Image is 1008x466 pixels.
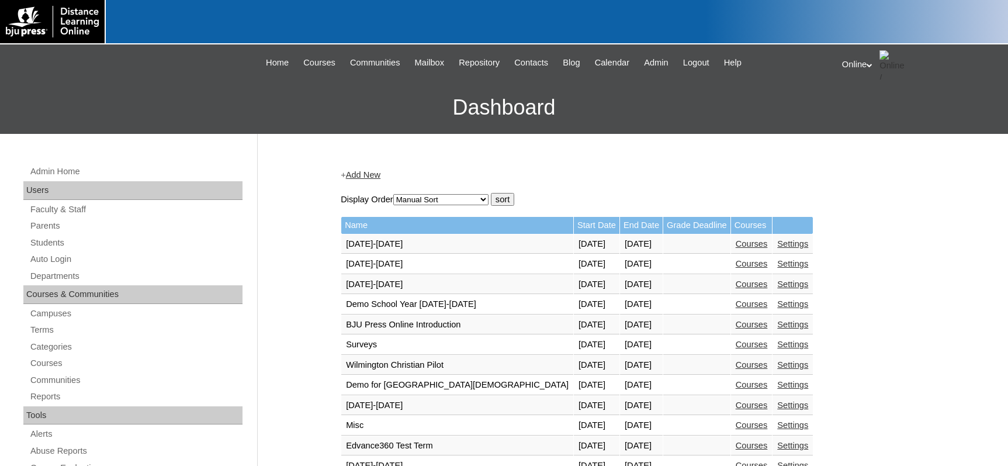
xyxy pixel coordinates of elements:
[341,254,573,274] td: [DATE]-[DATE]
[557,56,586,70] a: Blog
[574,315,619,335] td: [DATE]
[620,335,663,355] td: [DATE]
[777,401,808,410] a: Settings
[563,56,580,70] span: Blog
[29,444,243,458] a: Abuse Reports
[409,56,451,70] a: Mailbox
[777,259,808,268] a: Settings
[341,295,573,315] td: Demo School Year [DATE]-[DATE]
[620,375,663,395] td: [DATE]
[638,56,674,70] a: Admin
[29,340,243,354] a: Categories
[29,356,243,371] a: Courses
[574,355,619,375] td: [DATE]
[620,217,663,234] td: End Date
[29,427,243,441] a: Alerts
[574,234,619,254] td: [DATE]
[736,340,768,349] a: Courses
[574,436,619,456] td: [DATE]
[514,56,548,70] span: Contacts
[341,416,573,436] td: Misc
[842,50,996,80] div: Online
[644,56,668,70] span: Admin
[574,396,619,416] td: [DATE]
[341,315,573,335] td: BJU Press Online Introduction
[341,436,573,456] td: Edvance360 Test Term
[777,441,808,450] a: Settings
[777,239,808,248] a: Settings
[29,323,243,337] a: Terms
[344,56,406,70] a: Communities
[23,285,243,304] div: Courses & Communities
[736,320,768,329] a: Courses
[29,219,243,233] a: Parents
[574,254,619,274] td: [DATE]
[595,56,629,70] span: Calendar
[620,355,663,375] td: [DATE]
[777,420,808,430] a: Settings
[459,56,500,70] span: Repository
[683,56,709,70] span: Logout
[736,380,768,389] a: Courses
[620,315,663,335] td: [DATE]
[266,56,289,70] span: Home
[777,380,808,389] a: Settings
[341,169,919,181] div: +
[736,401,768,410] a: Courses
[350,56,400,70] span: Communities
[341,217,573,234] td: Name
[574,335,619,355] td: [DATE]
[620,275,663,295] td: [DATE]
[620,416,663,436] td: [DATE]
[341,275,573,295] td: [DATE]-[DATE]
[6,81,1002,134] h3: Dashboard
[736,360,768,370] a: Courses
[453,56,505,70] a: Repository
[574,295,619,315] td: [DATE]
[724,56,742,70] span: Help
[736,259,768,268] a: Courses
[736,279,768,289] a: Courses
[736,420,768,430] a: Courses
[777,279,808,289] a: Settings
[777,360,808,370] a: Settings
[620,396,663,416] td: [DATE]
[341,193,919,206] form: Display Order
[731,217,773,234] td: Courses
[341,335,573,355] td: Surveys
[260,56,295,70] a: Home
[677,56,715,70] a: Logout
[620,436,663,456] td: [DATE]
[341,396,573,416] td: [DATE]-[DATE]
[736,441,768,450] a: Courses
[574,375,619,395] td: [DATE]
[663,217,730,234] td: Grade Deadline
[879,50,909,80] img: Online / Instructor
[29,164,243,179] a: Admin Home
[620,254,663,274] td: [DATE]
[341,355,573,375] td: Wilmington Christian Pilot
[341,375,573,395] td: Demo for [GEOGRAPHIC_DATA][DEMOGRAPHIC_DATA]
[29,306,243,321] a: Campuses
[297,56,341,70] a: Courses
[491,193,514,206] input: sort
[29,252,243,267] a: Auto Login
[620,295,663,315] td: [DATE]
[574,416,619,436] td: [DATE]
[620,234,663,254] td: [DATE]
[574,217,619,234] td: Start Date
[777,299,808,309] a: Settings
[718,56,747,70] a: Help
[415,56,445,70] span: Mailbox
[574,275,619,295] td: [DATE]
[29,373,243,388] a: Communities
[777,320,808,329] a: Settings
[346,170,380,180] a: Add New
[736,299,768,309] a: Courses
[589,56,635,70] a: Calendar
[6,6,99,37] img: logo-white.png
[29,389,243,404] a: Reports
[508,56,554,70] a: Contacts
[29,269,243,284] a: Departments
[303,56,335,70] span: Courses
